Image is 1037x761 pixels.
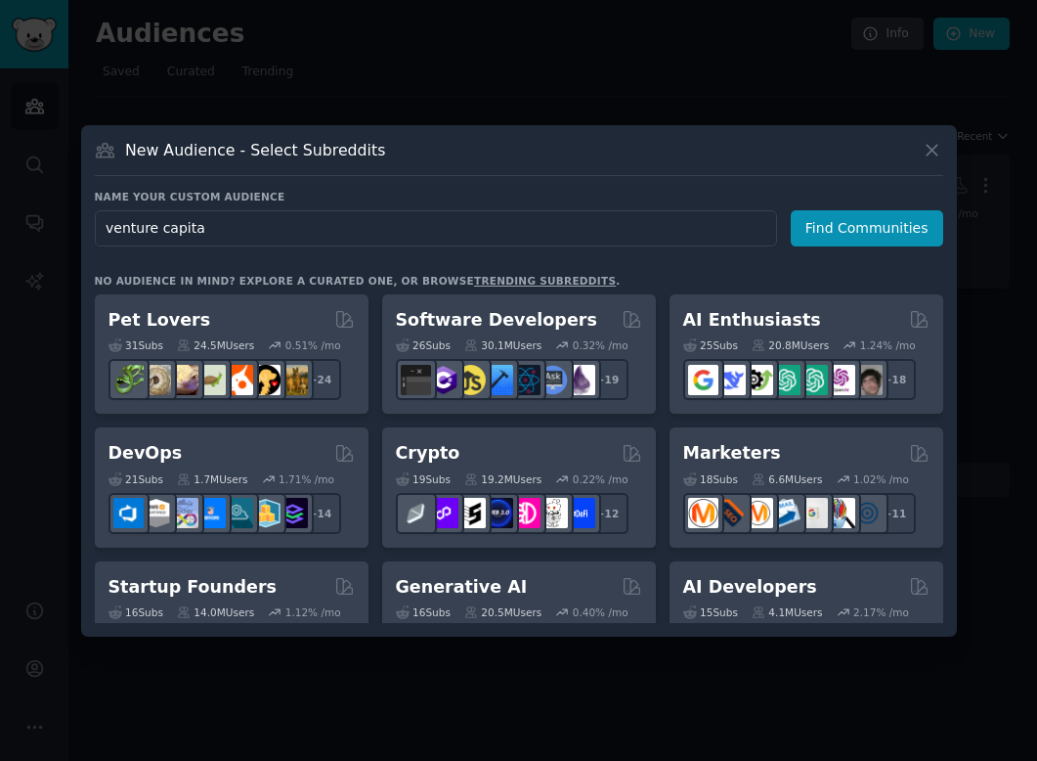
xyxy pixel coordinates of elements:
[860,338,916,352] div: 1.24 % /mo
[285,338,341,352] div: 0.51 % /mo
[396,605,451,619] div: 16 Sub s
[125,140,385,160] h3: New Audience - Select Subreddits
[95,274,621,288] div: No audience in mind? Explore a curated one, or browse .
[455,498,486,528] img: ethstaker
[510,498,540,528] img: defiblockchain
[113,365,144,395] img: herpetology
[396,441,460,466] h2: Crypto
[285,605,341,619] div: 1.12 % /mo
[798,498,828,528] img: googleads
[752,472,823,486] div: 6.6M Users
[396,338,451,352] div: 26 Sub s
[538,498,568,528] img: CryptoNews
[683,575,817,600] h2: AI Developers
[538,365,568,395] img: AskComputerScience
[752,338,829,352] div: 20.8M Users
[223,365,253,395] img: cockatiel
[141,498,171,528] img: AWS_Certified_Experts
[396,575,528,600] h2: Generative AI
[250,365,281,395] img: PetAdvice
[587,493,628,534] div: + 12
[791,210,943,246] button: Find Communities
[573,605,628,619] div: 0.40 % /mo
[875,493,916,534] div: + 11
[223,498,253,528] img: platformengineering
[401,365,431,395] img: software
[168,498,198,528] img: Docker_DevOps
[177,338,254,352] div: 24.5M Users
[683,472,738,486] div: 18 Sub s
[683,441,781,466] h2: Marketers
[565,365,595,395] img: elixir
[852,365,883,395] img: ArtificalIntelligence
[688,365,718,395] img: GoogleGeminiAI
[853,472,909,486] div: 1.02 % /mo
[168,365,198,395] img: leopardgeckos
[95,210,777,246] input: Pick a short name, like "Digital Marketers" or "Movie-Goers"
[455,365,486,395] img: learnjavascript
[683,605,738,619] div: 15 Sub s
[683,338,738,352] div: 25 Sub s
[401,498,431,528] img: ethfinance
[428,498,458,528] img: 0xPolygon
[279,472,334,486] div: 1.71 % /mo
[743,498,773,528] img: AskMarketing
[510,365,540,395] img: reactnative
[464,338,541,352] div: 30.1M Users
[300,493,341,534] div: + 14
[683,308,821,333] h2: AI Enthusiasts
[396,308,597,333] h2: Software Developers
[573,338,628,352] div: 0.32 % /mo
[113,498,144,528] img: azuredevops
[108,575,277,600] h2: Startup Founders
[95,190,943,203] h3: Name your custom audience
[853,605,909,619] div: 2.17 % /mo
[464,472,541,486] div: 19.2M Users
[565,498,595,528] img: defi_
[108,308,211,333] h2: Pet Lovers
[825,365,855,395] img: OpenAIDev
[752,605,823,619] div: 4.1M Users
[474,275,616,287] a: trending subreddits
[464,605,541,619] div: 20.5M Users
[177,472,248,486] div: 1.7M Users
[825,498,855,528] img: MarketingResearch
[250,498,281,528] img: aws_cdk
[715,365,746,395] img: DeepSeek
[770,498,800,528] img: Emailmarketing
[688,498,718,528] img: content_marketing
[141,365,171,395] img: ballpython
[278,498,308,528] img: PlatformEngineers
[852,498,883,528] img: OnlineMarketing
[798,365,828,395] img: chatgpt_prompts_
[108,441,183,466] h2: DevOps
[300,359,341,400] div: + 24
[108,605,163,619] div: 16 Sub s
[573,472,628,486] div: 0.22 % /mo
[278,365,308,395] img: dogbreed
[108,472,163,486] div: 21 Sub s
[428,365,458,395] img: csharp
[483,498,513,528] img: web3
[108,338,163,352] div: 31 Sub s
[195,498,226,528] img: DevOpsLinks
[743,365,773,395] img: AItoolsCatalog
[396,472,451,486] div: 19 Sub s
[587,359,628,400] div: + 19
[177,605,254,619] div: 14.0M Users
[875,359,916,400] div: + 18
[195,365,226,395] img: turtle
[770,365,800,395] img: chatgpt_promptDesign
[715,498,746,528] img: bigseo
[483,365,513,395] img: iOSProgramming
